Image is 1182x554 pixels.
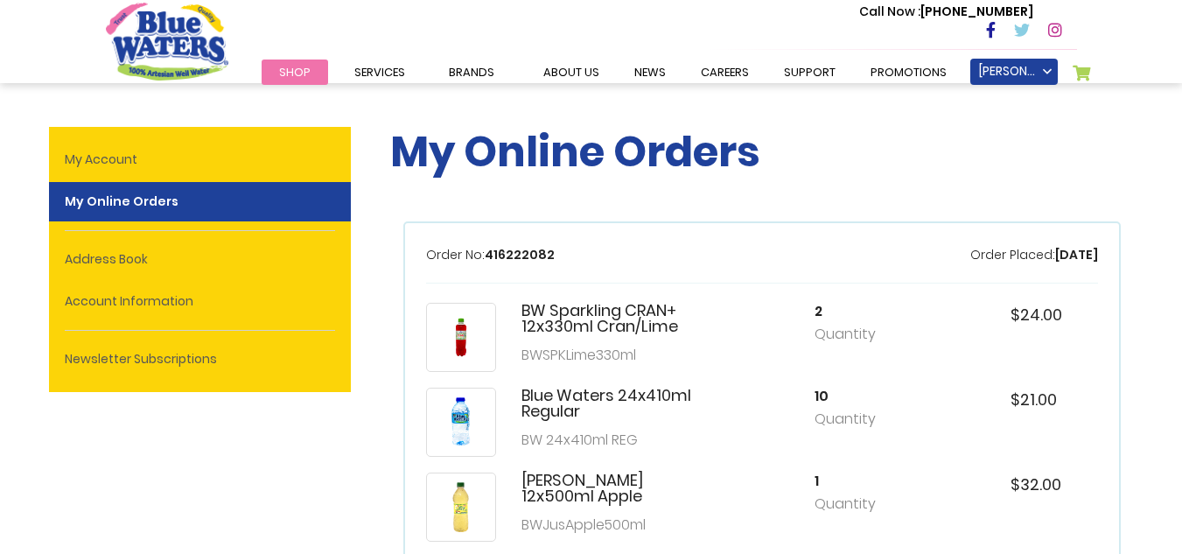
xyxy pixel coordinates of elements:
h5: 10 [815,388,902,404]
p: 416222082 [426,246,555,264]
span: Shop [279,64,311,81]
span: $32.00 [1011,473,1061,495]
h5: BW Sparkling CRAN+ 12x330ml Cran/Lime [521,303,706,334]
span: Call Now : [859,3,920,20]
a: My Account [49,140,351,179]
span: Order No: [426,246,485,263]
h5: Blue Waters 24x410ml Regular [521,388,706,419]
p: Quantity [815,409,902,430]
p: [PHONE_NUMBER] [859,3,1033,21]
a: Account Information [49,282,351,321]
span: $21.00 [1011,389,1057,410]
span: $24.00 [1011,304,1062,326]
a: about us [526,60,617,85]
strong: My Online Orders [49,182,351,221]
p: BWSPKLime330ml [521,345,706,366]
span: Services [354,64,405,81]
span: My Online Orders [390,123,760,181]
h5: [PERSON_NAME] 12x500ml Apple [521,473,706,504]
p: BWJusApple500ml [521,515,706,536]
span: Brands [449,64,494,81]
a: store logo [106,3,228,80]
a: Newsletter Subscriptions [49,340,351,379]
p: Quantity [815,494,902,515]
a: careers [683,60,766,85]
h5: 2 [815,303,902,319]
a: News [617,60,683,85]
p: BW 24x410ml REG [521,430,706,451]
h5: 1 [815,473,902,489]
p: [DATE] [970,246,1098,264]
a: Promotions [853,60,964,85]
p: Quantity [815,324,902,345]
a: support [766,60,853,85]
a: [PERSON_NAME] [970,59,1058,85]
a: Address Book [49,240,351,279]
span: Order Placed: [970,246,1055,263]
